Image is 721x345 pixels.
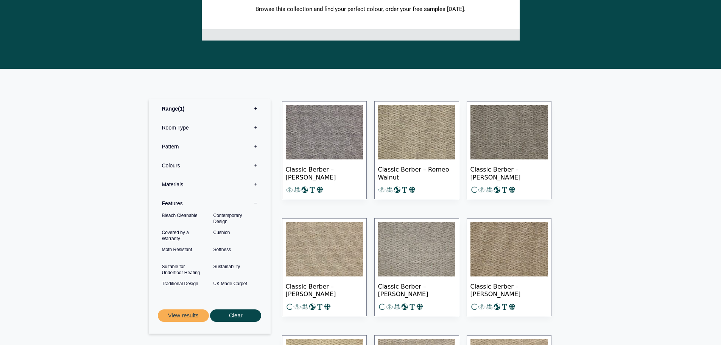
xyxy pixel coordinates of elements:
label: Pattern [154,137,265,156]
span: Classic Berber – [PERSON_NAME] [470,276,548,303]
label: Colours [154,156,265,175]
label: Features [154,194,265,213]
span: 1 [178,106,184,112]
span: Classic Berber – [PERSON_NAME] [286,159,363,186]
img: Classic Berber Romeo Pewter [378,222,455,276]
img: Classic Berber Romeo Pistachio [286,222,363,276]
span: Classic Berber – [PERSON_NAME] [378,276,455,303]
img: Classic Berber Romeo Anvil [286,105,363,159]
button: Clear [210,309,261,322]
p: Browse this collection and find your perfect colour, order your free samples [DATE]. [230,6,491,13]
label: Room Type [154,118,265,137]
a: Classic Berber – Romeo Walnut [374,101,459,199]
img: Classic Berber Romeo Slate [470,105,548,159]
a: Classic Berber – [PERSON_NAME] [374,218,459,316]
label: Range [154,99,265,118]
a: Classic Berber – [PERSON_NAME] [282,101,367,199]
a: Classic Berber – [PERSON_NAME] [282,218,367,316]
span: Classic Berber – [PERSON_NAME] [286,276,363,303]
button: View results [158,309,209,322]
img: Classic Berber Romeo Pecan [470,222,548,276]
img: Classic Berber Romeo Walnut [378,105,455,159]
a: Classic Berber – [PERSON_NAME] [467,218,551,316]
span: Classic Berber – [PERSON_NAME] [470,159,548,186]
label: Materials [154,175,265,194]
span: Classic Berber – Romeo Walnut [378,159,455,186]
a: Classic Berber – [PERSON_NAME] [467,101,551,199]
